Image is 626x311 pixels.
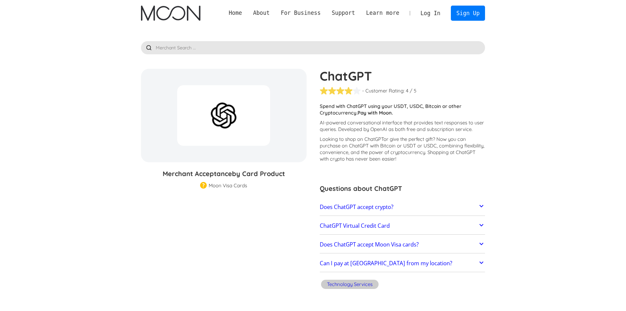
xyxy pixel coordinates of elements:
[320,222,390,229] h2: ChatGPT Virtual Credit Card
[332,9,355,17] div: Support
[383,136,433,142] span: or give the perfect gift
[141,41,485,54] input: Merchant Search ...
[320,103,485,116] p: Spend with ChatGPT using your USDT, USDC, Bitcoin or other Cryptocurrency.
[360,9,405,17] div: Learn more
[320,260,452,267] h2: Can I pay at [GEOGRAPHIC_DATA] from my location?
[320,204,393,210] h2: Does ChatGPT accept crypto?
[358,110,393,116] strong: Pay with Moon.
[275,9,326,17] div: For Business
[327,281,373,288] div: Technology Services
[320,238,485,251] a: Does ChatGPT accept Moon Visa cards?
[320,136,485,162] p: Looking to shop on ChatGPT ? Now you can purchase on ChatGPT with Bitcoin or USDT or USDC, combin...
[320,200,485,214] a: Does ChatGPT accept crypto?
[415,6,446,20] a: Log In
[141,6,200,21] img: Moon Logo
[320,219,485,233] a: ChatGPT Virtual Credit Card
[362,88,405,94] div: - Customer Rating:
[366,9,399,17] div: Learn more
[320,241,419,248] h2: Does ChatGPT accept Moon Visa cards?
[410,88,416,94] div: / 5
[141,169,307,179] h3: Merchant Acceptance
[451,6,485,20] a: Sign Up
[209,182,247,189] div: Moon Visa Cards
[320,279,380,292] a: Technology Services
[232,169,285,178] span: by Card Product
[320,69,485,83] h1: ChatGPT
[281,9,320,17] div: For Business
[141,6,200,21] a: home
[326,9,360,17] div: Support
[320,119,485,133] p: AI-powered conversational interface that provides text responses to user queries. Developed by Op...
[406,88,408,94] div: 4
[320,184,485,194] h3: Questions about ChatGPT
[223,9,247,17] a: Home
[253,9,270,17] div: About
[320,257,485,271] a: Can I pay at [GEOGRAPHIC_DATA] from my location?
[247,9,275,17] div: About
